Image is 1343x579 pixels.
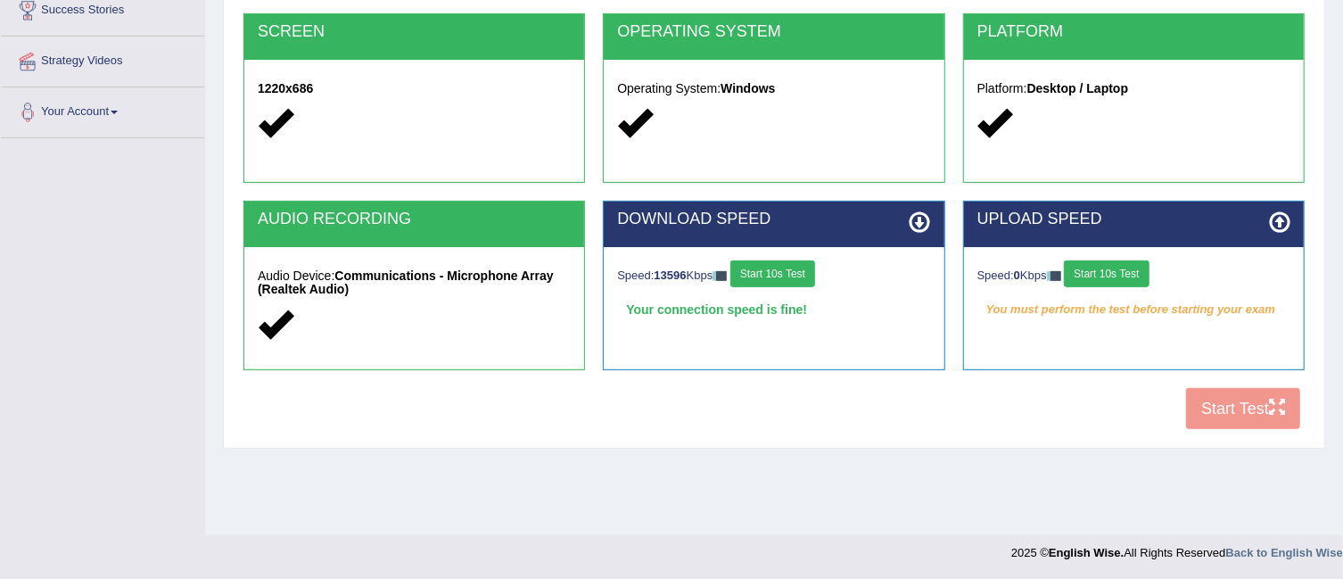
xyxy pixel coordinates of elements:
a: Your Account [1,87,204,132]
strong: English Wise. [1049,546,1124,559]
a: Strategy Videos [1,37,204,81]
h5: Audio Device: [258,269,571,297]
div: 2025 © All Rights Reserved [1011,535,1343,561]
img: ajax-loader-fb-connection.gif [1047,271,1061,281]
h5: Operating System: [617,82,930,95]
strong: Desktop / Laptop [1027,81,1129,95]
strong: 0 [1014,269,1020,282]
h5: Platform: [977,82,1290,95]
h2: PLATFORM [977,23,1290,41]
h2: SCREEN [258,23,571,41]
strong: 13596 [655,269,687,282]
div: Speed: Kbps [977,261,1290,292]
div: Your connection speed is fine! [617,296,930,323]
a: Back to English Wise [1226,546,1343,559]
img: ajax-loader-fb-connection.gif [713,271,727,281]
h2: OPERATING SYSTEM [617,23,930,41]
div: Speed: Kbps [617,261,930,292]
h2: UPLOAD SPEED [977,211,1290,228]
h2: DOWNLOAD SPEED [617,211,930,228]
em: You must perform the test before starting your exam [977,296,1290,323]
strong: 1220x686 [258,81,313,95]
strong: Communications - Microphone Array (Realtek Audio) [258,269,554,296]
button: Start 10s Test [1064,261,1149,287]
button: Start 10s Test [730,261,815,287]
h2: AUDIO RECORDING [258,211,571,228]
strong: Windows [721,81,775,95]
